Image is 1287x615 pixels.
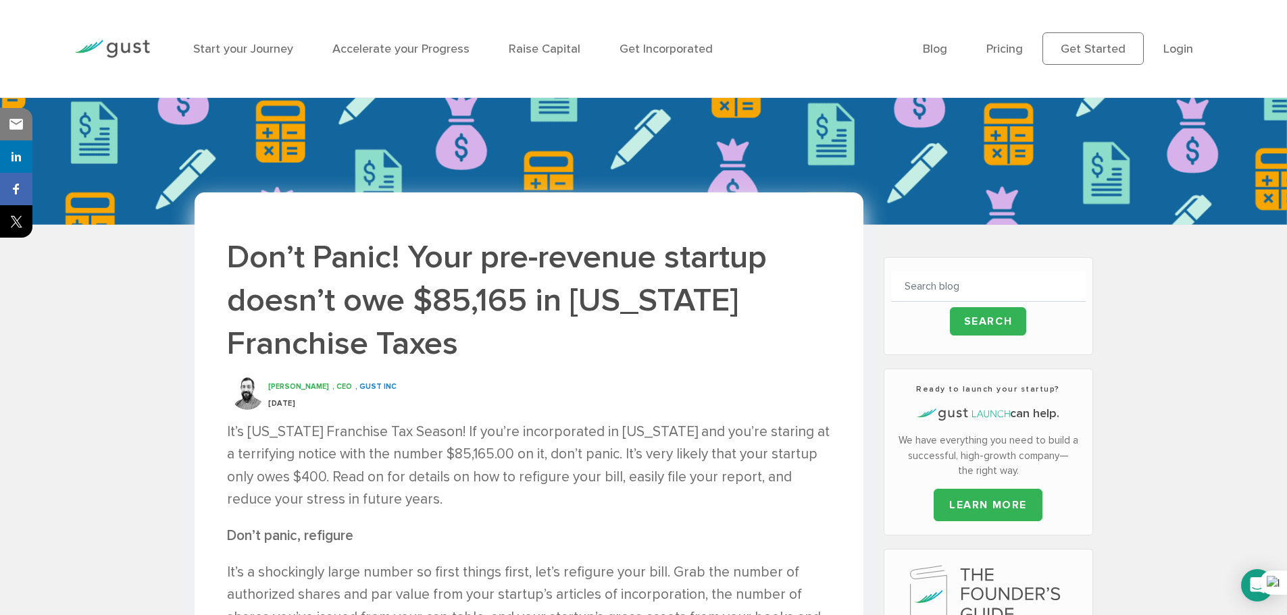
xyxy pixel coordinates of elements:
[332,382,352,391] span: , CEO
[509,42,580,56] a: Raise Capital
[1163,42,1193,56] a: Login
[1042,32,1144,65] a: Get Started
[193,42,293,56] a: Start your Journey
[891,383,1086,395] h3: Ready to launch your startup?
[268,399,295,408] span: [DATE]
[891,433,1086,479] p: We have everything you need to build a successful, high-growth company—the right way.
[923,42,947,56] a: Blog
[986,42,1023,56] a: Pricing
[227,236,831,365] h1: Don’t Panic! Your pre-revenue startup doesn’t owe $85,165 in [US_STATE] Franchise Taxes
[1062,469,1287,615] iframe: Chat Widget
[332,42,470,56] a: Accelerate your Progress
[891,271,1086,302] input: Search blog
[950,307,1027,336] input: Search
[934,489,1042,521] a: LEARN MORE
[230,376,264,410] img: Peter Swan
[620,42,713,56] a: Get Incorporated
[355,382,397,391] span: , Gust INC
[74,40,150,58] img: Gust Logo
[227,527,353,544] strong: Don’t panic, refigure
[891,405,1086,423] h4: can help.
[268,382,329,391] span: [PERSON_NAME]
[227,421,831,511] p: It’s [US_STATE] Franchise Tax Season! If you’re incorporated in [US_STATE] and you’re staring at ...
